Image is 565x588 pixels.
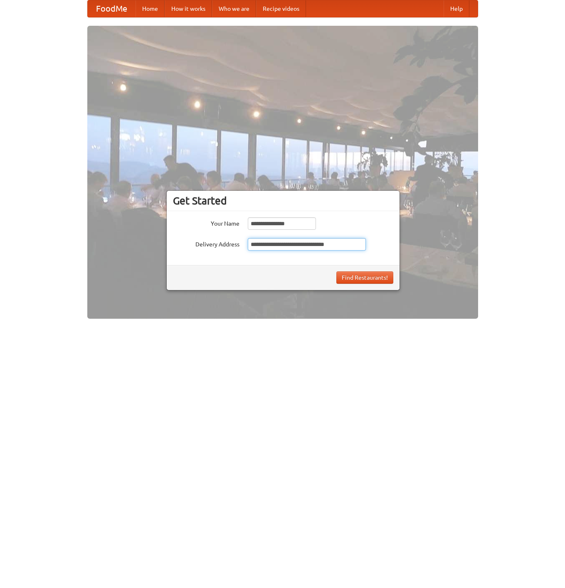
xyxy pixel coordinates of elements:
a: How it works [165,0,212,17]
h3: Get Started [173,194,393,207]
a: Help [444,0,469,17]
label: Delivery Address [173,238,239,248]
a: Who we are [212,0,256,17]
button: Find Restaurants! [336,271,393,284]
label: Your Name [173,217,239,228]
a: Home [136,0,165,17]
a: FoodMe [88,0,136,17]
a: Recipe videos [256,0,306,17]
